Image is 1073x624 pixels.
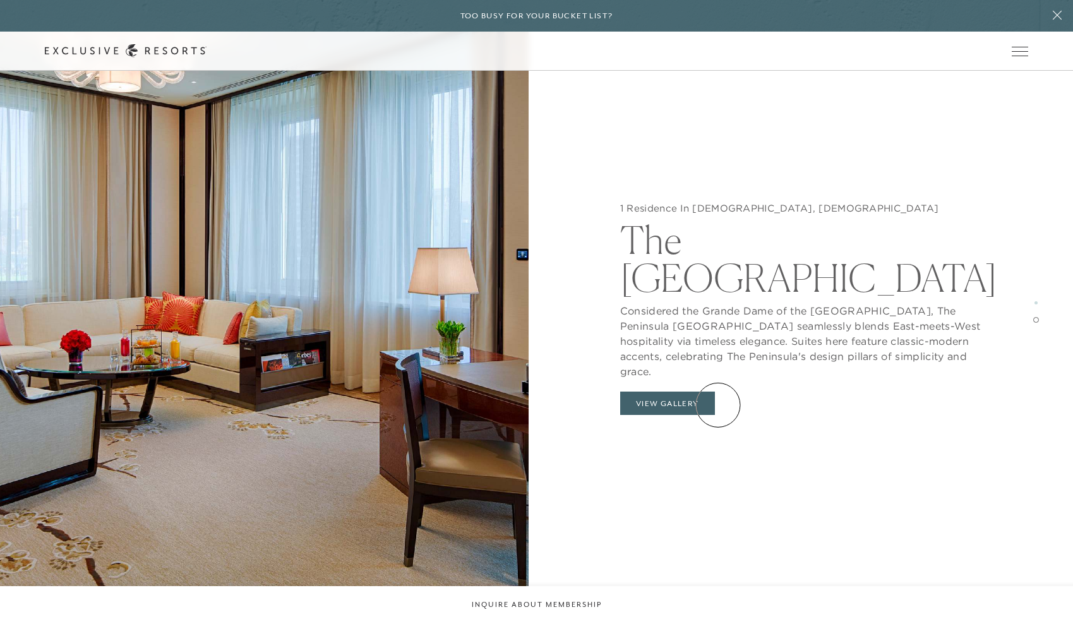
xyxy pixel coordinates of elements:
[620,215,997,297] h2: The [GEOGRAPHIC_DATA]
[620,297,997,379] p: Considered the Grande Dame of the [GEOGRAPHIC_DATA], The Peninsula [GEOGRAPHIC_DATA] seamlessly b...
[620,392,715,416] button: View Gallery
[1015,566,1073,624] iframe: Qualified Messenger
[620,202,997,215] h5: 1 Residence In [DEMOGRAPHIC_DATA], [DEMOGRAPHIC_DATA]
[460,10,613,22] h6: Too busy for your bucket list?
[1012,47,1028,56] button: Open navigation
